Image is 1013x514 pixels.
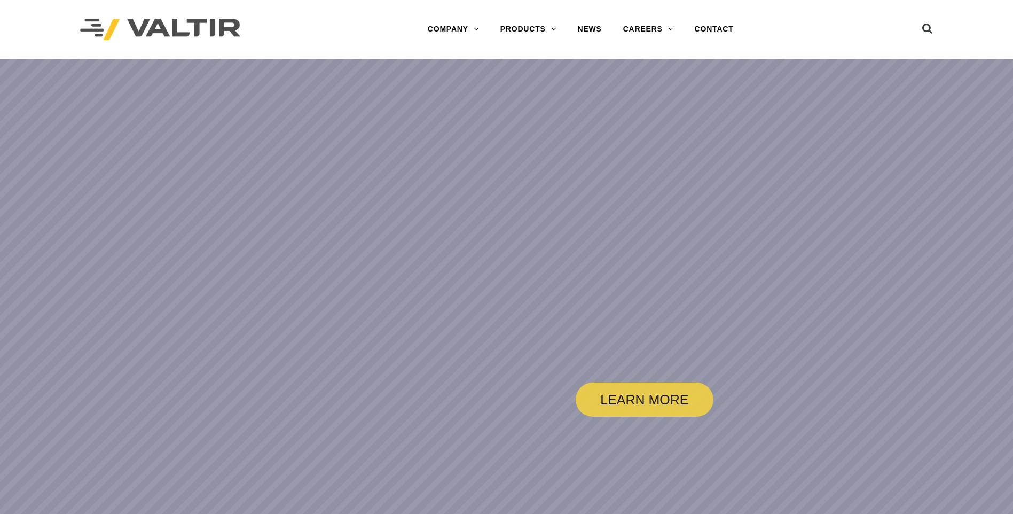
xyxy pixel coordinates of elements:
a: CAREERS [612,19,684,40]
a: LEARN MORE [576,383,713,417]
a: NEWS [567,19,612,40]
a: COMPANY [417,19,490,40]
a: CONTACT [684,19,744,40]
img: Valtir [80,19,240,41]
a: PRODUCTS [490,19,567,40]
